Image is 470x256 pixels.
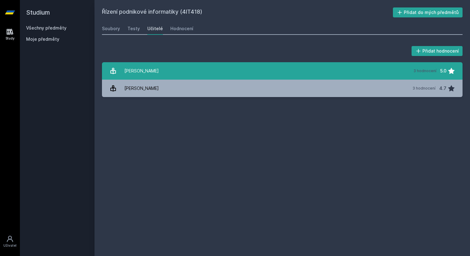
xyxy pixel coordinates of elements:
[102,62,463,80] a: [PERSON_NAME] 3 hodnocení 5.0
[124,82,159,95] div: [PERSON_NAME]
[412,86,435,91] div: 3 hodnocení
[1,25,19,44] a: Study
[26,36,59,42] span: Moje předměty
[439,82,446,95] div: 4.7
[3,243,16,248] div: Uživatel
[147,26,163,32] div: Učitelé
[26,25,67,30] a: Všechny předměty
[102,26,120,32] div: Soubory
[102,7,393,17] h2: Řízení podnikové informatiky (4IT418)
[127,22,140,35] a: Testy
[147,22,163,35] a: Učitelé
[124,65,159,77] div: [PERSON_NAME]
[1,232,19,251] a: Uživatel
[102,22,120,35] a: Soubory
[412,46,463,56] button: Přidat hodnocení
[440,65,446,77] div: 5.0
[170,22,193,35] a: Hodnocení
[393,7,463,17] button: Přidat do mých předmětů
[127,26,140,32] div: Testy
[6,36,15,41] div: Study
[413,68,436,73] div: 3 hodnocení
[102,80,463,97] a: [PERSON_NAME] 3 hodnocení 4.7
[170,26,193,32] div: Hodnocení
